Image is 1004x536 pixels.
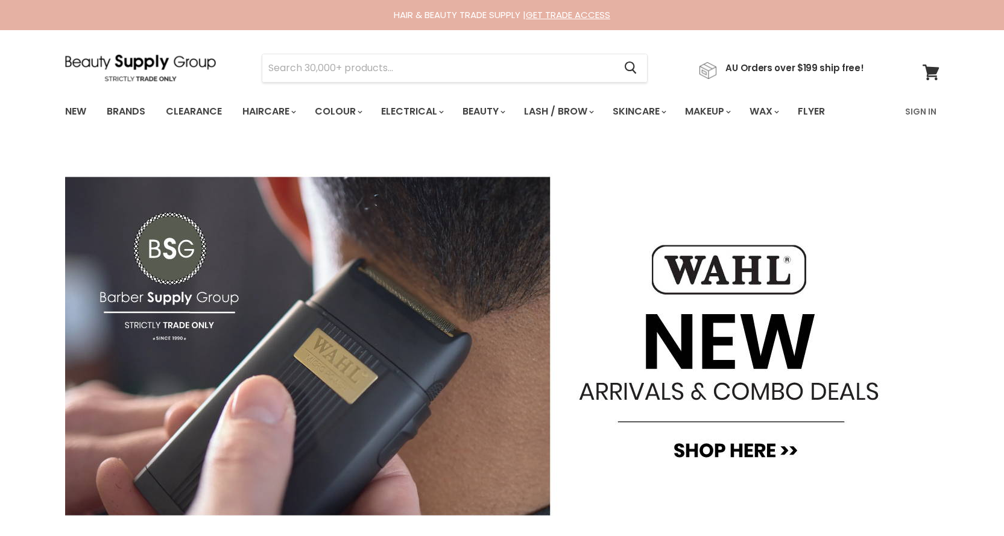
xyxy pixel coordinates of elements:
[262,54,615,82] input: Search
[50,9,955,21] div: HAIR & BEAUTY TRADE SUPPLY |
[615,54,647,82] button: Search
[789,99,834,124] a: Flyer
[56,94,866,129] ul: Main menu
[372,99,451,124] a: Electrical
[676,99,738,124] a: Makeup
[157,99,231,124] a: Clearance
[453,99,513,124] a: Beauty
[262,54,648,83] form: Product
[56,99,95,124] a: New
[50,94,955,129] nav: Main
[526,8,610,21] a: GET TRADE ACCESS
[604,99,674,124] a: Skincare
[98,99,154,124] a: Brands
[898,99,944,124] a: Sign In
[740,99,786,124] a: Wax
[515,99,601,124] a: Lash / Brow
[233,99,303,124] a: Haircare
[306,99,370,124] a: Colour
